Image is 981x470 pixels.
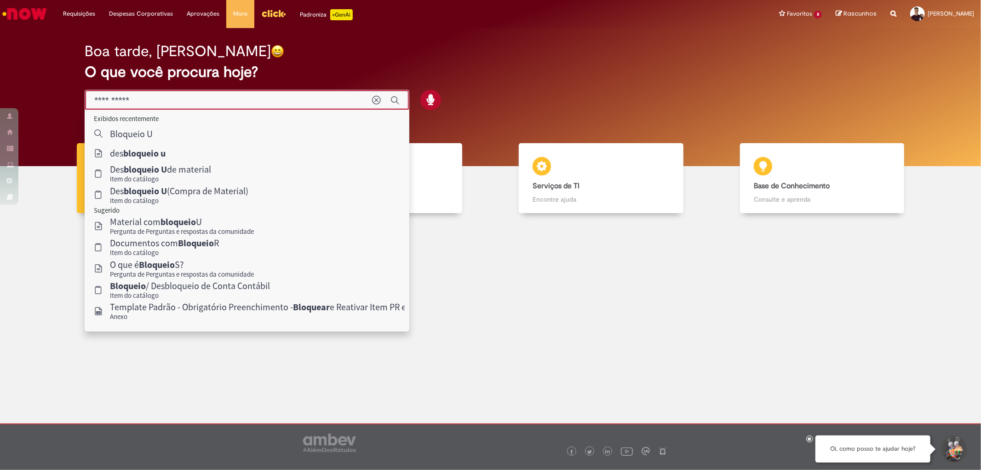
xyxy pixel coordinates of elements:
img: logo_footer_youtube.png [621,445,633,457]
h2: Boa tarde, [PERSON_NAME] [85,43,271,59]
img: logo_footer_naosei.png [659,447,667,455]
p: Consulte e aprenda [754,195,890,204]
p: Encontre ajuda [533,195,669,204]
span: Rascunhos [843,9,877,18]
img: click_logo_yellow_360x200.png [261,6,286,20]
img: logo_footer_twitter.png [587,450,592,454]
span: 8 [814,11,822,18]
span: Aprovações [187,9,219,18]
img: ServiceNow [1,5,48,23]
img: logo_footer_facebook.png [569,450,574,454]
img: logo_footer_ambev_rotulo_gray.png [303,434,356,452]
a: Rascunhos [836,10,877,18]
span: More [233,9,247,18]
div: Padroniza [300,9,353,20]
span: [PERSON_NAME] [928,10,974,17]
a: Tirar dúvidas Tirar dúvidas com Lupi Assist e Gen Ai [48,143,270,214]
a: Serviços de TI Encontre ajuda [491,143,712,214]
img: logo_footer_workplace.png [642,447,650,455]
span: Requisições [63,9,95,18]
h2: O que você procura hoje? [85,64,896,80]
span: Favoritos [787,9,812,18]
div: Oi, como posso te ajudar hoje? [815,435,930,463]
b: Serviços de TI [533,181,579,191]
b: Base de Conhecimento [754,181,830,191]
span: Despesas Corporativas [109,9,173,18]
img: logo_footer_linkedin.png [605,449,610,455]
img: happy-face.png [271,45,284,58]
button: Iniciar Conversa de Suporte [940,435,967,463]
a: Base de Conhecimento Consulte e aprenda [711,143,933,214]
p: +GenAi [330,9,353,20]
